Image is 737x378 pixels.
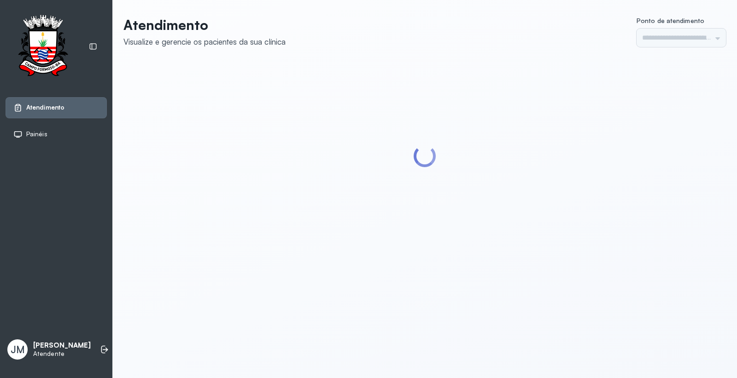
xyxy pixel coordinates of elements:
[10,15,76,79] img: Logotipo do estabelecimento
[123,17,286,33] p: Atendimento
[33,341,91,350] p: [PERSON_NAME]
[11,343,25,355] span: JM
[26,104,64,111] span: Atendimento
[13,103,99,112] a: Atendimento
[26,130,47,138] span: Painéis
[637,17,704,24] span: Ponto de atendimento
[33,350,91,358] p: Atendente
[123,37,286,47] div: Visualize e gerencie os pacientes da sua clínica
